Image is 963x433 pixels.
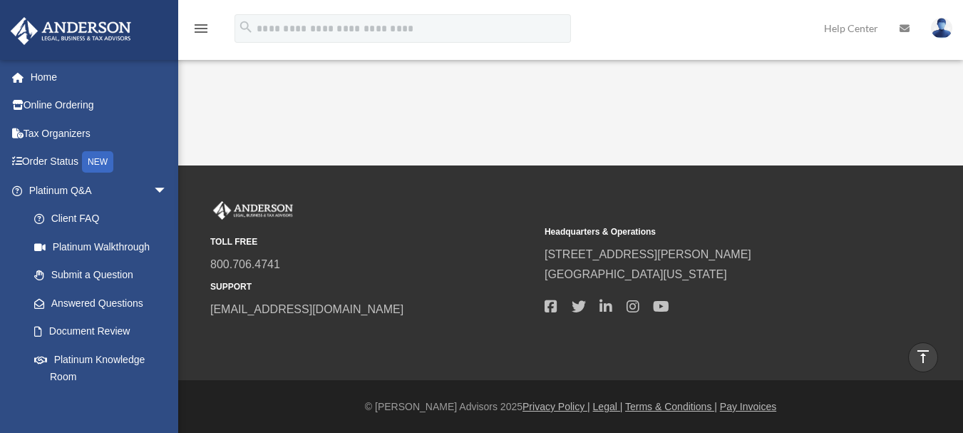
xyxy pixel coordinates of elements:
[545,225,869,240] small: Headquarters & Operations
[20,289,189,317] a: Answered Questions
[10,119,189,148] a: Tax Organizers
[522,401,590,412] a: Privacy Policy |
[10,148,189,177] a: Order StatusNEW
[931,18,952,39] img: User Pic
[210,235,535,250] small: TOLL FREE
[82,151,113,173] div: NEW
[20,205,189,233] a: Client FAQ
[10,91,189,120] a: Online Ordering
[210,303,403,315] a: [EMAIL_ADDRESS][DOMAIN_NAME]
[10,63,189,91] a: Home
[720,401,776,412] a: Pay Invoices
[10,176,189,205] a: Platinum Q&Aarrow_drop_down
[6,17,135,45] img: Anderson Advisors Platinum Portal
[545,268,727,280] a: [GEOGRAPHIC_DATA][US_STATE]
[20,261,189,290] a: Submit a Question
[625,401,717,412] a: Terms & Conditions |
[178,398,963,416] div: © [PERSON_NAME] Advisors 2025
[545,248,751,260] a: [STREET_ADDRESS][PERSON_NAME]
[238,19,254,35] i: search
[20,233,189,261] a: Platinum Walkthrough
[20,317,182,346] a: Document Review
[153,176,182,205] span: arrow_drop_down
[210,201,296,220] img: Anderson Advisors Platinum Portal
[20,345,189,391] a: Platinum Knowledge Room
[192,25,210,37] a: menu
[593,401,623,412] a: Legal |
[192,20,210,37] i: menu
[210,280,535,295] small: SUPPORT
[210,258,280,270] a: 800.706.4741
[908,342,938,372] a: vertical_align_top
[915,348,932,365] i: vertical_align_top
